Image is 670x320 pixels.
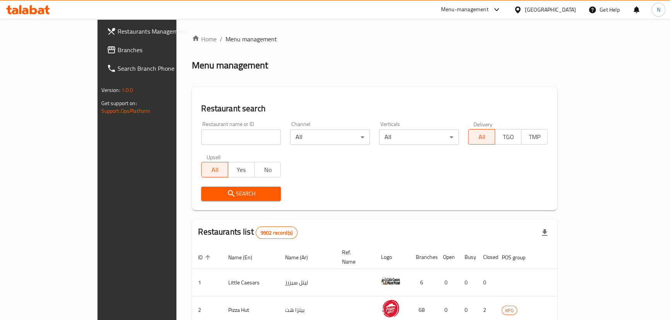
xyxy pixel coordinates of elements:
[101,106,150,116] a: Support.OpsPlatform
[410,245,437,269] th: Branches
[502,253,535,262] span: POS group
[228,253,262,262] span: Name (En)
[279,269,336,296] td: ليتل سيزرز
[285,253,318,262] span: Name (Ar)
[205,164,225,175] span: All
[201,129,281,145] input: Search for restaurant name or ID..
[472,131,492,143] span: All
[201,103,548,114] h2: Restaurant search
[477,269,496,296] td: 0
[254,162,281,177] button: No
[525,5,576,14] div: [GEOGRAPHIC_DATA]
[473,121,493,127] label: Delivery
[121,85,133,95] span: 1.0.0
[535,223,554,242] div: Export file
[101,59,209,78] a: Search Branch Phone
[192,59,268,71] h2: Menu management
[207,189,275,199] span: Search
[101,98,137,108] span: Get support on:
[118,64,203,73] span: Search Branch Phone
[201,162,228,177] button: All
[207,154,221,160] label: Upsell
[498,131,518,143] span: TGO
[381,299,400,318] img: Pizza Hut
[458,269,477,296] td: 0
[437,245,458,269] th: Open
[228,162,255,177] button: Yes
[290,129,370,145] div: All
[118,27,203,36] span: Restaurants Management
[521,129,548,145] button: TMP
[441,5,489,14] div: Menu-management
[379,129,459,145] div: All
[101,22,209,41] a: Restaurants Management
[198,226,297,239] h2: Restaurants list
[201,187,281,201] button: Search
[258,164,278,175] span: No
[381,271,400,291] img: Little Caesars
[410,269,437,296] td: 6
[375,245,410,269] th: Logo
[437,269,458,296] td: 0
[502,306,517,315] span: KFG
[495,129,521,145] button: TGO
[342,248,366,266] span: Ref. Name
[192,34,557,44] nav: breadcrumb
[477,245,496,269] th: Closed
[256,226,297,239] div: Total records count
[198,253,213,262] span: ID
[220,34,222,44] li: /
[222,269,279,296] td: Little Caesars
[101,85,120,95] span: Version:
[458,245,477,269] th: Busy
[468,129,495,145] button: All
[118,45,203,54] span: Branches
[656,5,660,14] span: N
[226,34,277,44] span: Menu management
[256,229,297,237] span: 9902 record(s)
[525,131,545,143] span: TMP
[101,41,209,59] a: Branches
[231,164,251,175] span: Yes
